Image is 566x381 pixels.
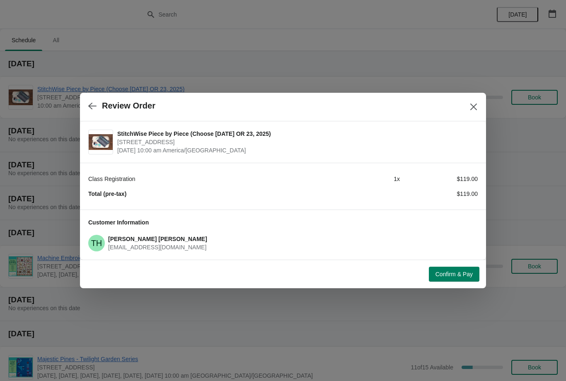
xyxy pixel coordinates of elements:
text: TH [91,239,102,248]
div: Class Registration [88,175,322,183]
img: StitchWise Piece by Piece (Choose October 22 OR 23, 2025) | 1300 Salem Rd SW, Suite 350, Rocheste... [89,134,113,150]
h2: Review Order [102,101,155,111]
div: $119.00 [400,190,478,198]
span: [EMAIL_ADDRESS][DOMAIN_NAME] [108,244,206,251]
span: StitchWise Piece by Piece (Choose [DATE] OR 23, 2025) [117,130,474,138]
span: [STREET_ADDRESS] [117,138,474,146]
button: Confirm & Pay [429,267,479,282]
span: Customer Information [88,219,149,226]
button: Close [466,99,481,114]
div: $119.00 [400,175,478,183]
div: 1 x [322,175,400,183]
span: Terry [88,235,105,251]
span: [PERSON_NAME] [PERSON_NAME] [108,236,207,242]
span: Confirm & Pay [435,271,473,277]
span: [DATE] 10:00 am America/[GEOGRAPHIC_DATA] [117,146,474,154]
strong: Total (pre-tax) [88,190,126,197]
